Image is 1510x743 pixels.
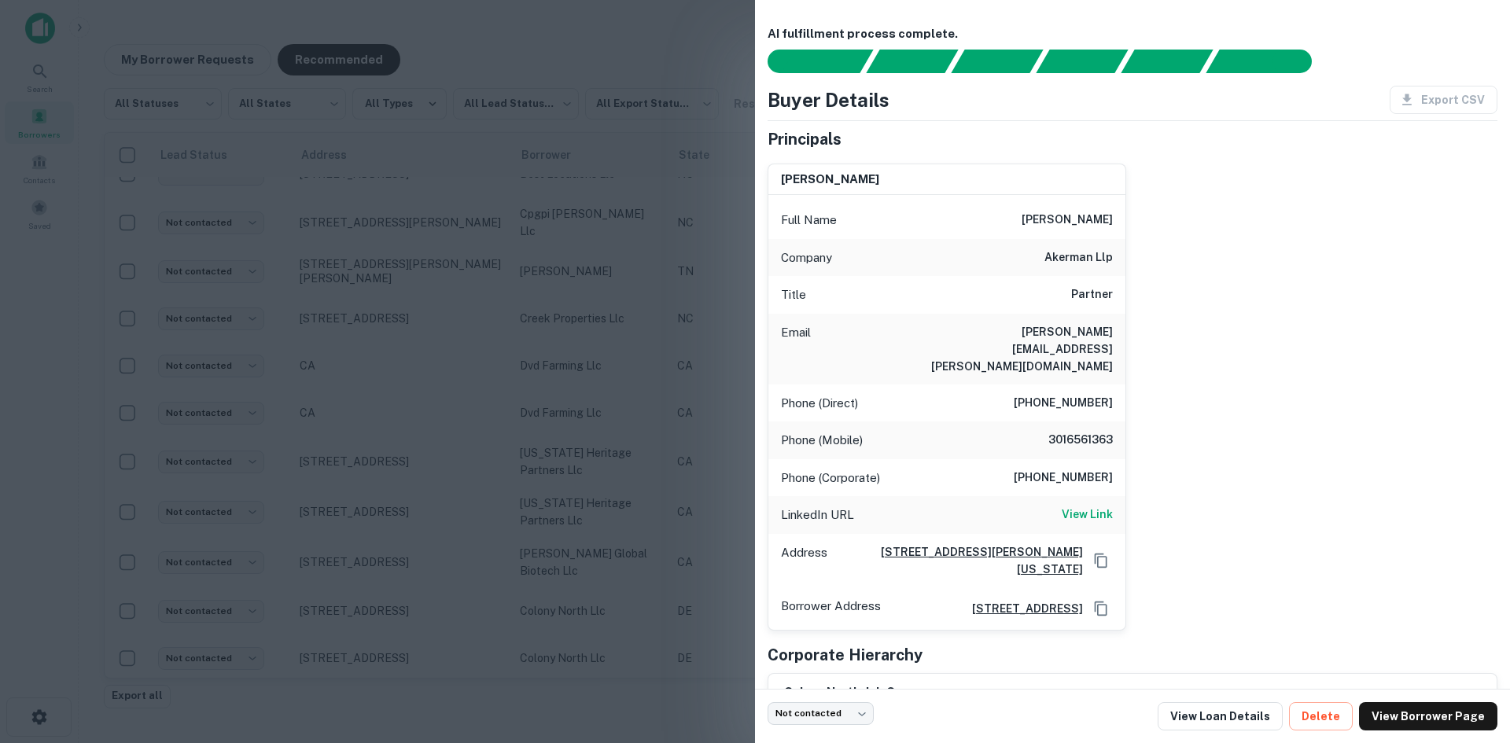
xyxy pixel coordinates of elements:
[959,600,1083,617] a: [STREET_ADDRESS]
[1014,469,1113,487] h6: [PHONE_NUMBER]
[781,506,854,524] p: LinkedIn URL
[1121,50,1213,73] div: Principals found, still searching for contact information. This may take time...
[1062,506,1113,524] a: View Link
[951,50,1043,73] div: Documents found, AI parsing details...
[781,248,832,267] p: Company
[781,431,863,450] p: Phone (Mobile)
[1018,431,1113,450] h6: 3016561363
[834,543,1083,578] a: [STREET_ADDRESS][PERSON_NAME][US_STATE]
[1289,702,1353,730] button: Delete
[781,597,881,620] p: Borrower Address
[781,469,880,487] p: Phone (Corporate)
[768,702,874,725] div: Not contacted
[1036,50,1128,73] div: Principals found, AI now looking for contact information...
[866,50,958,73] div: Your request is received and processing...
[768,86,889,114] h4: Buyer Details
[781,285,806,304] p: Title
[781,543,827,578] p: Address
[1022,211,1113,230] h6: [PERSON_NAME]
[768,25,1497,43] h6: AI fulfillment process complete.
[784,683,899,701] h6: colony north, l.l.c.
[1062,506,1113,523] h6: View Link
[1071,285,1113,304] h6: Partner
[1431,617,1510,693] iframe: Chat Widget
[1206,50,1331,73] div: AI fulfillment process complete.
[1158,702,1283,730] a: View Loan Details
[768,127,842,151] h5: Principals
[768,643,923,667] h5: Corporate Hierarchy
[1089,597,1113,620] button: Copy Address
[924,323,1113,375] h6: [PERSON_NAME][EMAIL_ADDRESS][PERSON_NAME][DOMAIN_NAME]
[1014,394,1113,413] h6: [PHONE_NUMBER]
[781,171,879,189] h6: [PERSON_NAME]
[749,50,867,73] div: Sending borrower request to AI...
[1044,248,1113,267] h6: akerman llp
[1089,549,1113,572] button: Copy Address
[1359,702,1497,730] a: View Borrower Page
[781,323,811,375] p: Email
[781,394,858,413] p: Phone (Direct)
[781,211,837,230] p: Full Name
